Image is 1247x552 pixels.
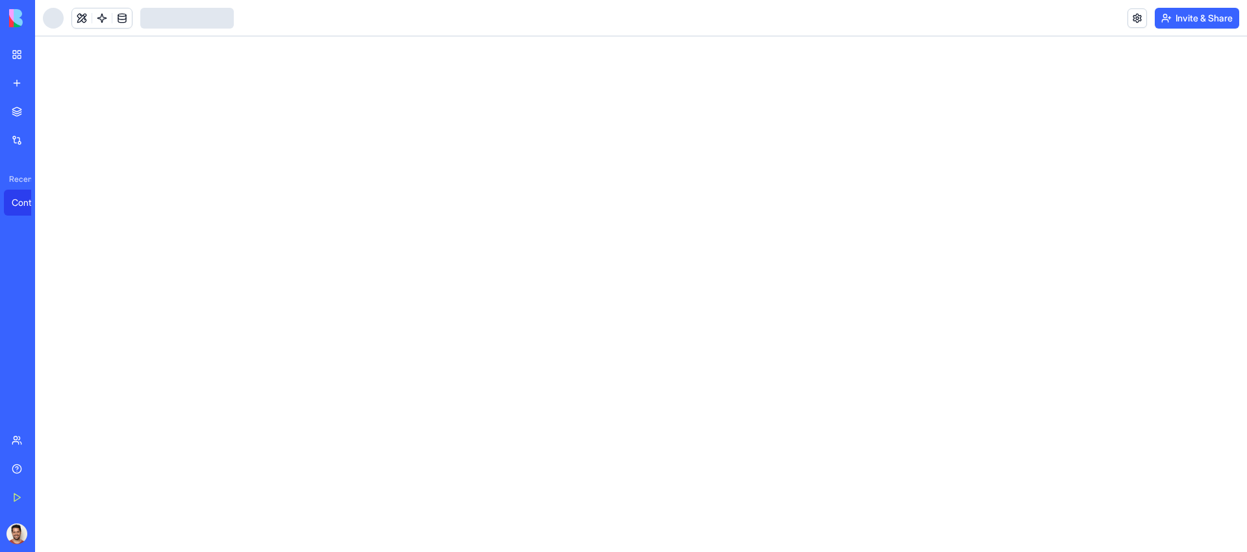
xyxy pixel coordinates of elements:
div: Content Calendar Genius [12,196,48,209]
span: Recent [4,174,31,184]
button: Invite & Share [1155,8,1239,29]
img: ACg8ocLJKp1yNqYgrAiB7ibgjYiT-aKFpkEoNfOqj2NVwCdwyW8Xjv_qYA=s96-c [6,523,27,544]
img: logo [9,9,90,27]
a: Content Calendar Genius [4,190,56,216]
